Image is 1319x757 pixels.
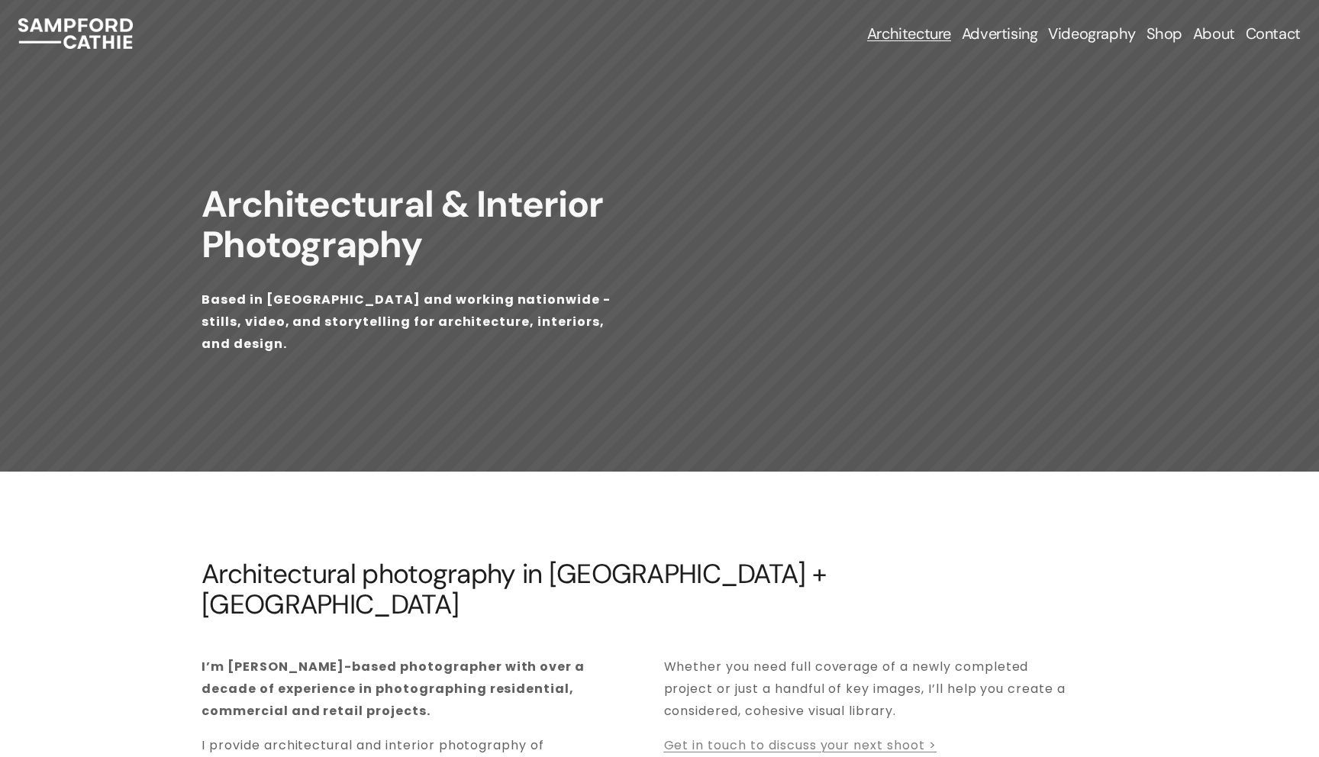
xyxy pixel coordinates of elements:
a: Videography [1048,23,1136,44]
strong: Based in [GEOGRAPHIC_DATA] and working nationwide - stills, video, and storytelling for architect... [202,291,614,353]
p: Whether you need full coverage of a newly completed project or just a handful of key images, I’ll... [664,656,1079,722]
a: Get in touch to discuss your next shoot > [664,736,937,754]
a: About [1193,23,1235,44]
a: folder dropdown [867,23,951,44]
a: folder dropdown [962,23,1038,44]
a: Contact [1246,23,1301,44]
a: Shop [1146,23,1182,44]
strong: I’m [PERSON_NAME]-based photographer with over a decade of experience in photographing residentia... [202,658,588,720]
strong: Architectural & Interior Photography [202,180,611,269]
h2: Architectural photography in [GEOGRAPHIC_DATA] + [GEOGRAPHIC_DATA] [202,559,1040,620]
span: Architecture [867,24,951,43]
img: Sampford Cathie Photo + Video [18,18,132,49]
span: Advertising [962,24,1038,43]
